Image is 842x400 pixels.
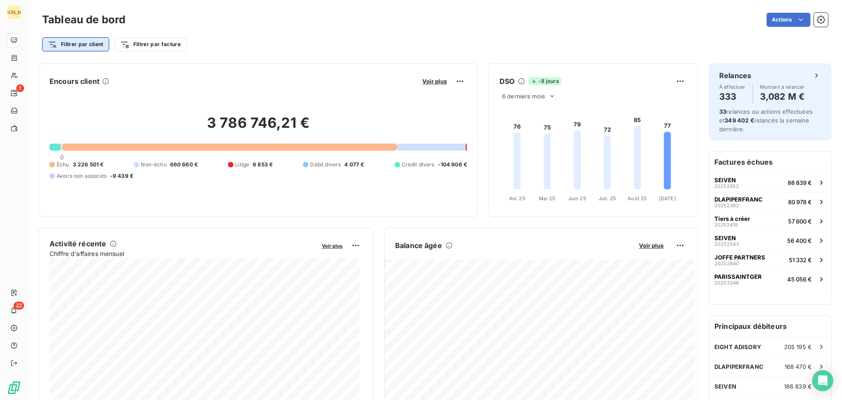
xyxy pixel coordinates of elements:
h4: 333 [719,90,746,104]
span: 349 402 € [724,117,754,124]
span: Voir plus [322,243,343,249]
tspan: Août 25 [628,195,647,202]
button: JOFFE PARTNERS2025284051 332 € [709,250,831,269]
span: 45 056 € [787,276,812,283]
span: 20252593 [714,241,739,247]
h6: Activité récente [50,238,106,249]
span: Échu [57,161,69,169]
span: relances ou actions effectuées et relancés la semaine dernière. [719,108,813,133]
span: 168 470 € [785,363,812,370]
span: DLAPIPERFRANC [714,363,764,370]
span: 9 853 € [253,161,273,169]
h6: DSO [499,76,514,86]
span: JOFFE PARTNERS [714,254,765,261]
span: 33 [719,108,726,115]
button: PARISSAINTGER2025334645 056 € [709,269,831,288]
span: 88 839 € [788,179,812,186]
span: 166 839 € [784,383,812,390]
span: Avoirs non associés [57,172,107,180]
span: Crédit divers [402,161,435,169]
h4: 3,082 M € [760,90,805,104]
h6: Encours client [50,76,100,86]
span: SEIVEN [714,383,736,390]
span: PARISSAINTGER [714,273,762,280]
h6: Principaux débiteurs [709,316,831,337]
h6: Balance âgée [395,240,442,251]
span: Voir plus [639,242,664,249]
h3: Tableau de bord [42,12,125,28]
span: À effectuer [719,84,746,90]
span: Litige [235,161,249,169]
span: Non-échu [141,161,166,169]
button: Voir plus [636,241,666,249]
span: 57 600 € [788,218,812,225]
span: -8 jours [528,77,561,85]
span: EIGHT ADISORY [714,343,761,350]
span: DLAPIPERFRANC [714,196,763,203]
span: -104 906 € [438,161,467,169]
button: Actions [767,13,810,27]
button: Tiers à créer2025241957 600 € [709,211,831,231]
span: SEIVEN [714,177,736,184]
span: Tiers à créer [714,215,750,222]
span: 0 [60,154,64,161]
span: 1 [16,84,24,92]
span: 56 400 € [787,237,812,244]
tspan: Juin 25 [568,195,586,202]
h6: Relances [719,70,751,81]
tspan: [DATE] [659,195,676,202]
tspan: Avr. 25 [509,195,525,202]
button: SEIVEN2025259356 400 € [709,231,831,250]
span: 3 226 501 € [73,161,104,169]
span: 80 978 € [788,198,812,205]
span: 51 332 € [789,256,812,263]
span: 20252840 [714,261,739,266]
button: Filtrer par facture [114,37,186,51]
button: DLAPIPERFRANC2025238280 978 € [709,192,831,211]
div: [PERSON_NAME] [7,5,21,19]
span: Chiffre d'affaires mensuel [50,249,316,258]
tspan: Juil. 25 [599,195,616,202]
span: Voir plus [422,78,447,85]
button: Voir plus [319,241,345,249]
span: 20252419 [714,222,738,227]
h6: Factures échues [709,151,831,173]
span: 6 derniers mois [502,93,545,100]
span: 4 077 € [344,161,364,169]
span: Montant à relancer [760,84,805,90]
span: -9 439 € [110,172,133,180]
span: 660 660 € [170,161,198,169]
img: Logo LeanPay [7,381,21,395]
span: 205 195 € [784,343,812,350]
h2: 3 786 746,21 € [50,114,467,141]
span: 20253346 [714,280,739,285]
span: SEIVEN [714,234,736,241]
span: Débit divers [310,161,341,169]
button: SEIVEN2025295288 839 € [709,173,831,192]
span: 20252952 [714,184,739,189]
button: Filtrer par client [42,37,109,51]
tspan: Mai 25 [539,195,555,202]
button: Voir plus [420,77,450,85]
div: Open Intercom Messenger [812,370,833,391]
span: 20252382 [714,203,739,208]
span: 22 [14,302,24,310]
